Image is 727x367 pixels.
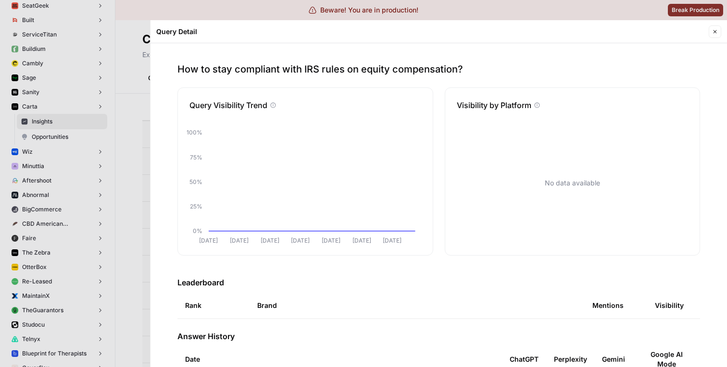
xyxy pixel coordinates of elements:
tspan: 75% [190,154,202,161]
p: No data available [545,178,600,188]
tspan: [DATE] [261,237,279,244]
tspan: [DATE] [230,237,249,244]
tspan: 100% [187,129,202,136]
tspan: [DATE] [322,237,340,244]
div: Query Detail [156,27,706,37]
tspan: 25% [190,203,202,210]
p: How to stay compliant with IRS rules on equity compensation? [177,62,700,76]
div: Rank [185,292,201,318]
tspan: [DATE] [383,237,401,244]
h3: Leaderboard [177,277,700,288]
div: Visibility [655,292,684,318]
p: Query Visibility Trend [189,99,267,111]
tspan: 0% [193,227,202,234]
tspan: 50% [189,178,202,185]
h3: Answer History [177,330,700,342]
div: Mentions [592,292,624,318]
tspan: [DATE] [199,237,218,244]
div: Brand [257,292,577,318]
tspan: [DATE] [291,237,310,244]
tspan: [DATE] [352,237,371,244]
p: Visibility by Platform [457,99,531,111]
